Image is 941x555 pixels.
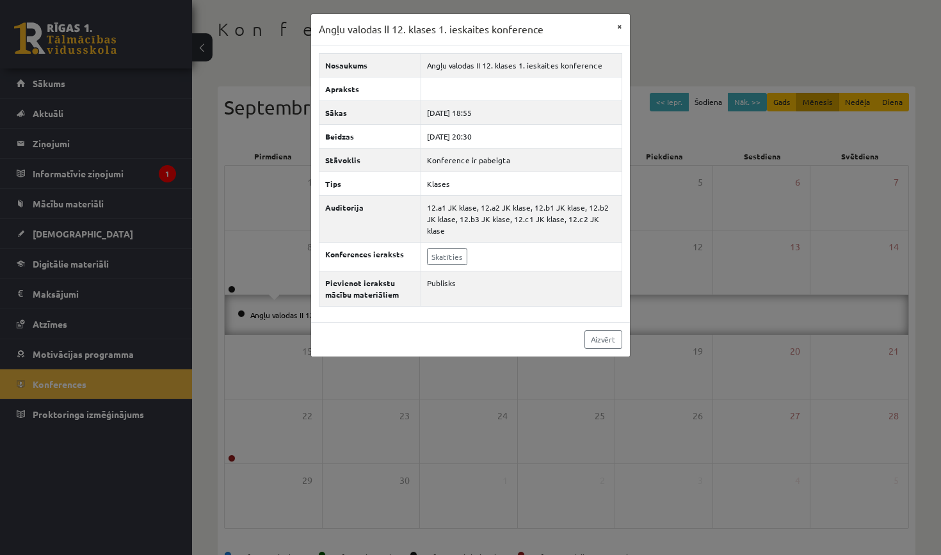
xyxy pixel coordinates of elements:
th: Konferences ieraksts [319,242,421,271]
td: Publisks [421,271,622,306]
a: Aizvērt [584,330,622,349]
th: Stāvoklis [319,148,421,172]
th: Nosaukums [319,53,421,77]
a: Skatīties [427,248,467,265]
td: [DATE] 18:55 [421,101,622,124]
td: Konference ir pabeigta [421,148,622,172]
th: Sākas [319,101,421,124]
th: Apraksts [319,77,421,101]
td: Angļu valodas II 12. klases 1. ieskaites konference [421,53,622,77]
th: Pievienot ierakstu mācību materiāliem [319,271,421,306]
td: 12.a1 JK klase, 12.a2 JK klase, 12.b1 JK klase, 12.b2 JK klase, 12.b3 JK klase, 12.c1 JK klase, 1... [421,195,622,242]
th: Auditorija [319,195,421,242]
th: Beidzas [319,124,421,148]
td: Klases [421,172,622,195]
th: Tips [319,172,421,195]
td: [DATE] 20:30 [421,124,622,148]
button: × [609,14,630,38]
h3: Angļu valodas II 12. klases 1. ieskaites konference [319,22,543,37]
